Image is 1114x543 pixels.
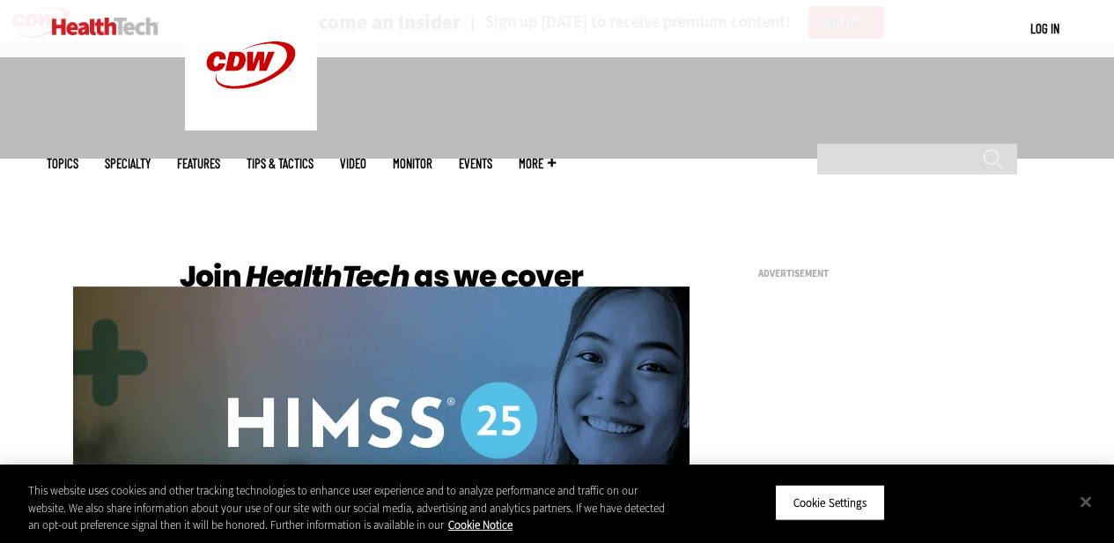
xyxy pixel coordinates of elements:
a: Events [459,157,492,170]
a: Features [177,157,220,170]
a: MonITor [393,157,432,170]
a: Log in [1030,20,1059,36]
h3: Advertisement [758,269,1022,279]
iframe: advertisement [758,286,1022,506]
a: CDW [185,116,317,135]
img: Home [52,18,159,35]
span: Topics [47,157,78,170]
div: This website uses cookies and other tracking technologies to enhance user experience and to analy... [28,482,668,534]
a: More information about your privacy [448,517,513,532]
a: Tips & Tactics [247,157,314,170]
button: Close [1066,482,1105,521]
button: Cookie Settings [775,484,885,521]
span: Specialty [105,157,151,170]
span: More [519,157,556,170]
a: Video [340,157,366,170]
div: User menu [1030,19,1059,38]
